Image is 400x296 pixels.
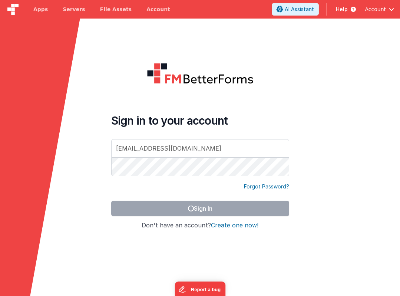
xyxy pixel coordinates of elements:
[111,201,289,216] button: Sign In
[285,6,314,13] span: AI Assistant
[111,139,289,158] input: Email Address
[111,114,289,127] h4: Sign in to your account
[272,3,319,16] button: AI Assistant
[336,6,348,13] span: Help
[365,6,386,13] span: Account
[100,6,132,13] span: File Assets
[111,222,289,229] h4: Don't have an account?
[211,222,258,229] button: Create one now!
[63,6,85,13] span: Servers
[244,183,289,190] a: Forgot Password?
[365,6,394,13] button: Account
[33,6,48,13] span: Apps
